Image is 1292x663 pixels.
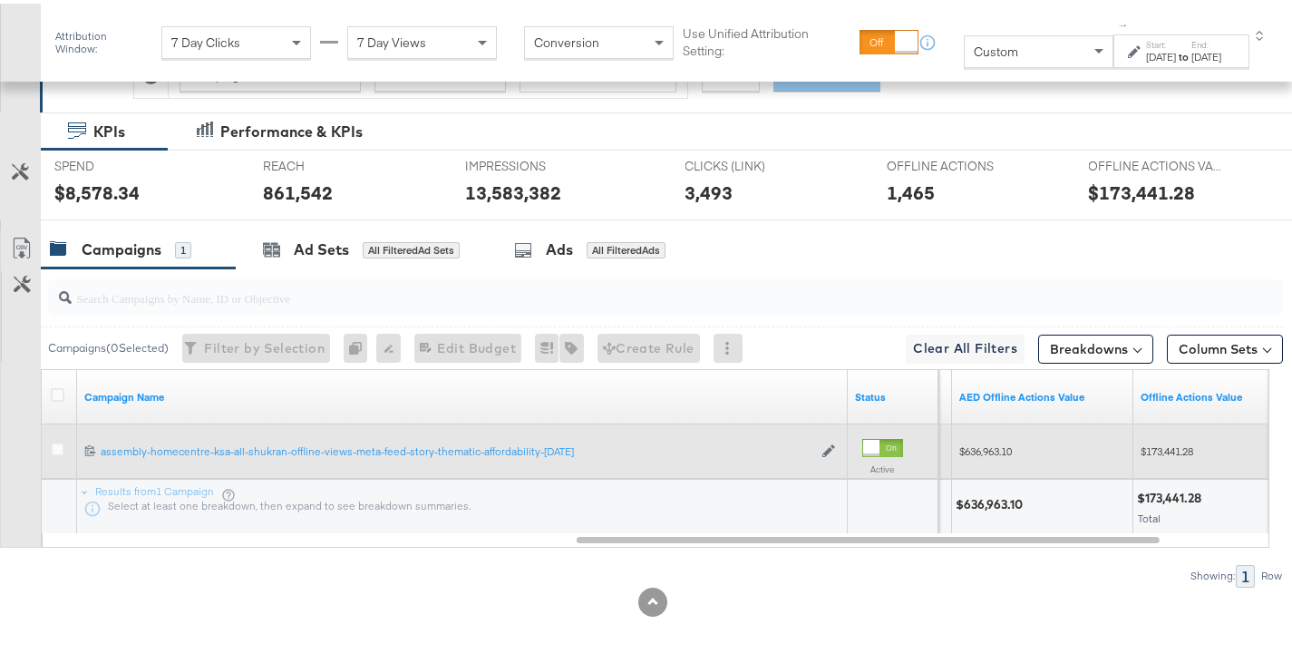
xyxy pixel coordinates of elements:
[1236,561,1255,584] div: 1
[685,154,821,171] span: CLICKS (LINK)
[906,331,1025,360] button: Clear All Filters
[54,154,190,171] span: SPEND
[101,441,812,455] div: assembly-homecentre-ksa-all-shukran-offline-views-meta-feed-story-thematic-affordability-[DATE]
[1260,566,1283,579] div: Row
[685,176,733,202] div: 3,493
[344,330,376,359] div: 0
[82,236,161,257] div: Campaigns
[465,176,561,202] div: 13,583,382
[465,154,601,171] span: IMPRESSIONS
[48,336,169,353] div: Campaigns ( 0 Selected)
[294,236,349,257] div: Ad Sets
[1191,35,1221,47] label: End:
[855,386,931,401] a: Shows the current state of your Ad Campaign.
[84,386,840,401] a: Your campaign name.
[101,441,812,456] a: assembly-homecentre-ksa-all-shukran-offline-views-meta-feed-story-thematic-affordability-[DATE]
[1146,35,1176,47] label: Start:
[93,118,125,139] div: KPIs
[1089,154,1225,171] span: OFFLINE ACTIONS VALUE
[887,154,1023,171] span: OFFLINE ACTIONS
[264,176,334,202] div: 861,542
[1115,19,1132,25] span: ↑
[1146,46,1176,61] div: [DATE]
[913,334,1017,356] span: Clear All Filters
[862,460,903,472] label: Active
[1038,331,1153,360] button: Breakdowns
[587,239,665,255] div: All Filtered Ads
[534,31,599,47] span: Conversion
[1176,46,1191,60] strong: to
[72,269,1173,305] input: Search Campaigns by Name, ID or Objective
[54,26,152,52] div: Attribution Window:
[1190,566,1236,579] div: Showing:
[1141,441,1193,454] span: $173,441.28
[959,441,1012,454] span: $636,963.10
[1167,331,1283,360] button: Column Sets
[220,118,363,139] div: Performance & KPIs
[956,492,1028,510] div: $636,963.10
[363,239,460,255] div: All Filtered Ad Sets
[887,176,935,202] div: 1,465
[683,22,853,55] label: Use Unified Attribution Setting:
[546,236,573,257] div: Ads
[959,386,1126,401] a: AED Offline Actions Value
[264,154,400,171] span: REACH
[357,31,426,47] span: 7 Day Views
[1137,486,1207,503] div: $173,441.28
[974,40,1018,56] span: Custom
[54,176,140,202] div: $8,578.34
[1191,46,1221,61] div: [DATE]
[1138,508,1161,522] span: Total
[171,31,240,47] span: 7 Day Clicks
[175,239,191,255] div: 1
[1089,176,1196,202] div: $173,441.28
